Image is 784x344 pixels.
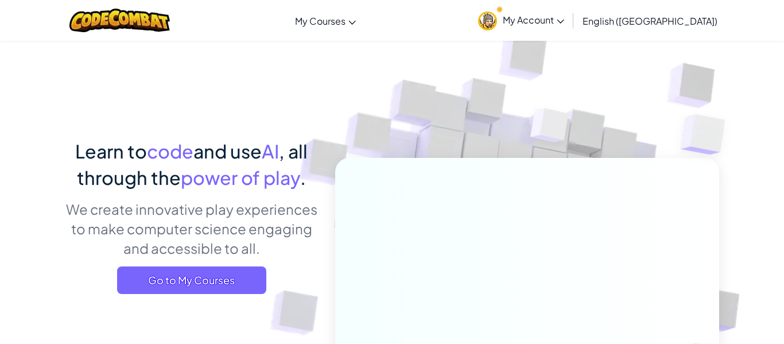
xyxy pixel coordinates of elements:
a: My Courses [289,5,362,36]
img: CodeCombat logo [69,9,170,32]
span: My Courses [295,15,346,27]
a: Go to My Courses [117,266,266,294]
a: My Account [472,2,570,38]
span: and use [193,140,262,163]
span: My Account [503,14,564,26]
span: code [147,140,193,163]
a: English ([GEOGRAPHIC_DATA]) [577,5,723,36]
span: Learn to [75,140,147,163]
span: AI [262,140,279,163]
img: avatar [478,11,497,30]
span: . [300,166,306,189]
img: Overlap cubes [509,86,592,171]
span: English ([GEOGRAPHIC_DATA]) [583,15,717,27]
p: We create innovative play experiences to make computer science engaging and accessible to all. [65,199,318,258]
span: power of play [181,166,300,189]
img: Overlap cubes [658,86,757,183]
